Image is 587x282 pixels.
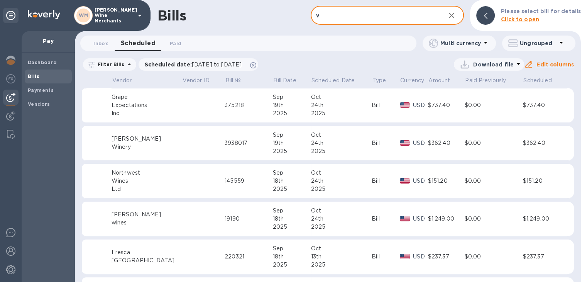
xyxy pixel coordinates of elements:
b: WM [79,12,88,18]
span: Scheduled [121,38,156,49]
div: 2025 [273,185,311,193]
span: Inbox [93,39,108,48]
div: Fresca [112,248,182,257]
div: [PERSON_NAME] [112,135,182,143]
img: USD [400,216,410,221]
div: Oct [311,169,372,177]
div: Grape [112,93,182,101]
div: 2025 [273,147,311,155]
div: Oct [311,245,372,253]
div: 2025 [311,223,372,231]
div: 13th [311,253,372,261]
div: Sep [273,207,311,215]
div: 3938017 [225,139,273,147]
div: 375218 [225,101,273,109]
div: $737.40 [523,101,567,109]
div: $737.40 [428,101,465,109]
p: Vendor [112,76,132,85]
p: Amount [428,76,450,85]
p: Bill № [225,76,241,85]
div: 2025 [311,185,372,193]
div: Inc. [112,109,182,117]
p: Currency [400,76,424,85]
div: Wines [112,177,182,185]
p: Filter Bills [95,61,125,68]
p: Ungrouped [520,39,557,47]
img: USD [400,254,410,259]
span: Paid Previously [465,76,516,85]
div: 2025 [273,261,311,269]
div: $362.40 [523,139,567,147]
div: Oct [311,131,372,139]
div: $362.40 [428,139,465,147]
p: USD [413,253,428,261]
div: $1,249.00 [523,215,567,223]
div: Sep [273,93,311,101]
div: Oct [311,93,372,101]
div: 24th [311,177,372,185]
div: Scheduled date:[DATE] to [DATE] [139,58,259,71]
div: $151.20 [523,177,567,185]
div: $0.00 [465,139,523,147]
div: 2025 [311,147,372,155]
p: [PERSON_NAME] Wine Merchants [95,7,133,24]
div: Oct [311,207,372,215]
p: USD [413,139,428,147]
p: Scheduled [523,76,551,85]
div: 2025 [273,109,311,117]
p: Download file [473,61,514,68]
div: 19th [273,101,311,109]
span: Type [372,76,396,85]
div: $0.00 [465,177,523,185]
div: $237.37 [523,253,567,261]
div: 2025 [311,109,372,117]
span: Vendor ID [183,76,220,85]
div: 18th [273,253,311,261]
div: 24th [311,139,372,147]
div: $237.37 [428,253,465,261]
div: Sep [273,169,311,177]
div: Northwest [112,169,182,177]
b: Click to open [501,16,539,22]
div: Bill [372,139,399,147]
div: Expectations [112,101,182,109]
img: Logo [28,10,60,19]
h1: Bills [157,7,186,24]
p: Vendor ID [183,76,210,85]
b: Bills [28,73,39,79]
div: Bill [372,101,399,109]
span: Bill № [225,76,251,85]
span: Bill Date [273,76,306,85]
div: Winery [112,143,182,151]
div: 18th [273,177,311,185]
span: Scheduled Date [311,76,365,85]
span: Paid [170,39,181,48]
b: Please select bill for details [501,8,581,14]
div: 18th [273,215,311,223]
div: Sep [273,245,311,253]
div: $0.00 [465,101,523,109]
span: [DATE] to [DATE] [192,61,242,68]
div: 19th [273,139,311,147]
p: Bill Date [273,76,296,85]
div: Bill [372,215,399,223]
img: USD [400,178,410,183]
p: Type [372,76,386,85]
div: wines [112,219,182,227]
img: USD [400,102,410,108]
div: $151.20 [428,177,465,185]
p: USD [413,215,428,223]
span: Amount [428,76,460,85]
img: Foreign exchange [6,74,15,83]
div: Sep [273,131,311,139]
div: 2025 [311,261,372,269]
div: 24th [311,215,372,223]
b: Vendors [28,101,50,107]
div: $1,249.00 [428,215,465,223]
p: Scheduled Date [311,76,355,85]
span: Vendor [112,76,142,85]
p: Multi currency [440,39,481,47]
div: 220321 [225,253,273,261]
u: Edit columns [536,61,574,68]
div: 24th [311,101,372,109]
